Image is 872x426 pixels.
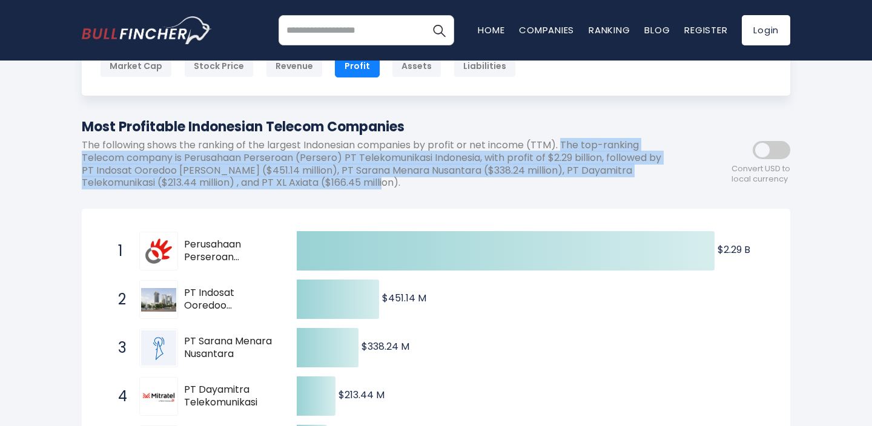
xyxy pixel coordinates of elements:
[82,139,681,189] p: The following shows the ranking of the largest Indonesian companies by profit or net income (TTM)...
[184,335,276,361] span: PT Sarana Menara Nusantara
[589,24,630,36] a: Ranking
[339,388,385,402] text: $213.44 M
[184,54,254,77] div: Stock Price
[266,54,323,77] div: Revenue
[382,291,426,305] text: $451.14 M
[742,15,790,45] a: Login
[454,54,516,77] div: Liabilities
[112,289,124,310] span: 2
[424,15,454,45] button: Search
[141,379,176,414] img: PT Dayamitra Telekomunikasi
[644,24,670,36] a: Blog
[519,24,574,36] a: Companies
[100,54,172,77] div: Market Cap
[335,54,380,77] div: Profit
[141,234,176,269] img: Perusahaan Perseroan (Persero) PT Telekomunikasi Indonesia
[82,16,212,44] a: Go to homepage
[478,24,504,36] a: Home
[718,243,750,257] text: $2.29 B
[141,330,176,365] img: PT Sarana Menara Nusantara
[362,339,409,353] text: $338.24 M
[732,164,790,185] span: Convert USD to local currency
[112,386,124,407] span: 4
[82,117,681,137] h1: Most Profitable Indonesian Telecom Companies
[112,338,124,358] span: 3
[684,24,727,36] a: Register
[82,16,212,44] img: bullfincher logo
[184,384,276,409] span: PT Dayamitra Telekomunikasi
[184,287,276,312] span: PT Indosat Ooredoo [PERSON_NAME]
[184,238,276,264] span: Perusahaan Perseroan (Persero) PT Telekomunikasi Indonesia
[392,54,441,77] div: Assets
[112,241,124,261] span: 1
[141,288,176,312] img: PT Indosat Ooredoo Hutchison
